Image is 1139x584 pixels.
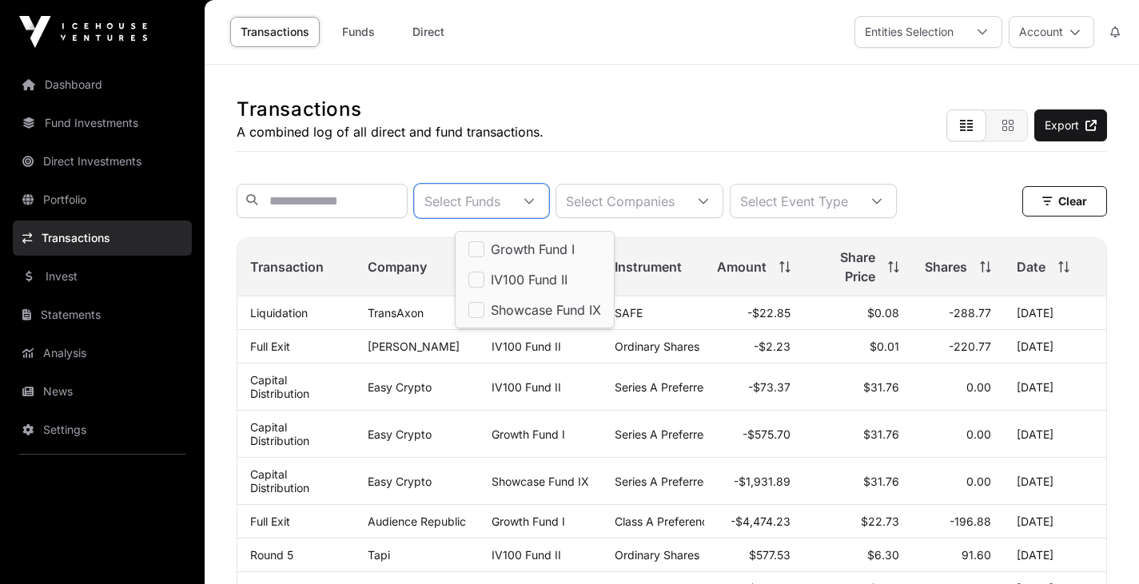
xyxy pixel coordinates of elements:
[861,514,899,528] span: $22.73
[368,380,432,394] a: Easy Crypto
[816,248,875,286] span: Share Price
[704,505,803,538] td: -$4,474.23
[13,144,192,179] a: Direct Investments
[492,427,565,441] a: Growth Fund I
[615,548,699,562] span: Ordinary Shares
[13,67,192,102] a: Dashboard
[492,514,565,528] a: Growth Fund I
[250,420,309,447] a: Capital Distribution
[492,548,561,562] a: IV100 Fund II
[13,182,192,217] a: Portfolio
[867,306,899,320] span: $0.08
[492,475,589,488] a: Showcase Fund IX
[459,296,611,324] li: Showcase Fund IX
[1004,364,1106,411] td: [DATE]
[491,273,568,286] span: IV100 Fund II
[1022,186,1107,217] button: Clear
[1004,296,1106,330] td: [DATE]
[237,122,544,141] p: A combined log of all direct and fund transactions.
[396,17,460,47] a: Direct
[459,265,611,294] li: IV100 Fund II
[704,411,803,458] td: -$575.70
[615,427,744,441] span: Series A Preferred Share
[863,475,899,488] span: $31.76
[1004,330,1106,364] td: [DATE]
[863,427,899,441] span: $31.76
[368,514,466,528] a: Audience Republic
[230,17,320,47] a: Transactions
[13,105,192,141] a: Fund Investments
[950,514,991,528] span: -196.88
[368,548,390,562] a: Tapi
[415,185,510,217] div: Select Funds
[368,306,424,320] a: TransAxon
[491,304,601,316] span: Showcase Fund IX
[615,257,682,276] span: Instrument
[368,257,427,276] span: Company
[855,17,963,47] div: Entities Selection
[250,340,290,353] a: Full Exit
[250,306,308,320] a: Liquidation
[368,475,432,488] a: Easy Crypto
[326,17,390,47] a: Funds
[556,185,684,217] div: Select Companies
[368,340,460,353] a: [PERSON_NAME]
[1004,458,1106,505] td: [DATE]
[250,548,293,562] a: Round 5
[870,340,899,353] span: $0.01
[1004,538,1106,572] td: [DATE]
[459,235,611,264] li: Growth Fund I
[13,374,192,409] a: News
[966,475,991,488] span: 0.00
[13,297,192,332] a: Statements
[250,514,290,528] a: Full Exit
[925,257,967,276] span: Shares
[492,340,561,353] a: IV100 Fund II
[704,296,803,330] td: -$22.85
[966,380,991,394] span: 0.00
[1059,507,1139,584] iframe: Chat Widget
[731,185,858,217] div: Select Event Type
[949,306,991,320] span: -288.77
[491,243,575,256] span: Growth Fund I
[13,259,192,294] a: Invest
[704,364,803,411] td: -$73.37
[237,97,544,122] h1: Transactions
[949,340,991,353] span: -220.77
[1009,16,1094,48] button: Account
[368,427,432,441] a: Easy Crypto
[250,373,309,400] a: Capital Distribution
[13,412,192,447] a: Settings
[615,475,744,488] span: Series A Preferred Share
[456,232,614,328] ul: Option List
[704,538,803,572] td: $577.53
[962,548,991,562] span: 91.60
[704,458,803,505] td: -$1,931.89
[1017,257,1045,276] span: Date
[867,548,899,562] span: $6.30
[863,380,899,394] span: $31.76
[615,306,643,320] span: SAFE
[615,514,754,528] span: Class A Preference Shares
[250,257,324,276] span: Transaction
[1004,411,1106,458] td: [DATE]
[966,427,991,441] span: 0.00
[250,467,309,495] a: Capital Distribution
[19,16,147,48] img: Icehouse Ventures Logo
[615,380,744,394] span: Series A Preferred Share
[13,220,192,256] a: Transactions
[1034,109,1107,141] a: Export
[492,380,561,394] a: IV100 Fund II
[704,330,803,364] td: -$2.23
[717,257,767,276] span: Amount
[13,336,192,371] a: Analysis
[1004,505,1106,538] td: [DATE]
[615,340,699,353] span: Ordinary Shares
